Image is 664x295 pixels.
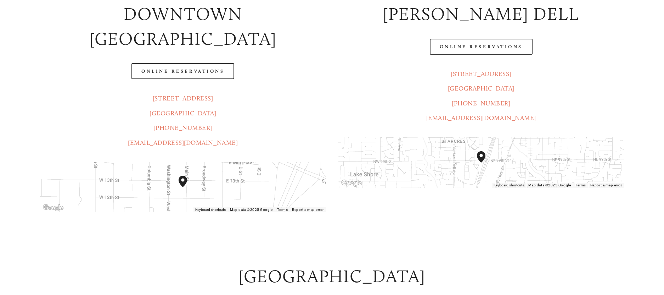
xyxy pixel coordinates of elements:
[494,183,524,188] button: Keyboard shortcuts
[477,151,494,174] div: Amaro's Table 816 Northeast 98th Circle Vancouver, WA, 98665, United States
[41,203,65,212] a: Open this area in Google Maps (opens a new window)
[340,179,363,188] a: Open this area in Google Maps (opens a new window)
[452,99,511,107] a: [PHONE_NUMBER]
[153,94,213,102] a: [STREET_ADDRESS]
[292,208,324,212] a: Report a map error
[230,208,272,212] span: Map data ©2025 Google
[426,114,536,122] a: [EMAIL_ADDRESS][DOMAIN_NAME]
[528,183,571,187] span: Map data ©2025 Google
[40,264,624,289] h2: [GEOGRAPHIC_DATA]
[448,84,514,92] a: [GEOGRAPHIC_DATA]
[340,179,363,188] img: Google
[150,109,216,117] a: [GEOGRAPHIC_DATA]
[277,208,288,212] a: Terms
[128,139,238,147] a: [EMAIL_ADDRESS][DOMAIN_NAME]
[195,207,226,212] button: Keyboard shortcuts
[179,176,196,198] div: Amaro's Table 1220 Main Street vancouver, United States
[131,63,234,79] a: Online Reservations
[575,183,586,187] a: Terms
[451,70,511,78] a: [STREET_ADDRESS]
[153,124,212,132] a: [PHONE_NUMBER]
[590,183,622,187] a: Report a map error
[41,203,65,212] img: Google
